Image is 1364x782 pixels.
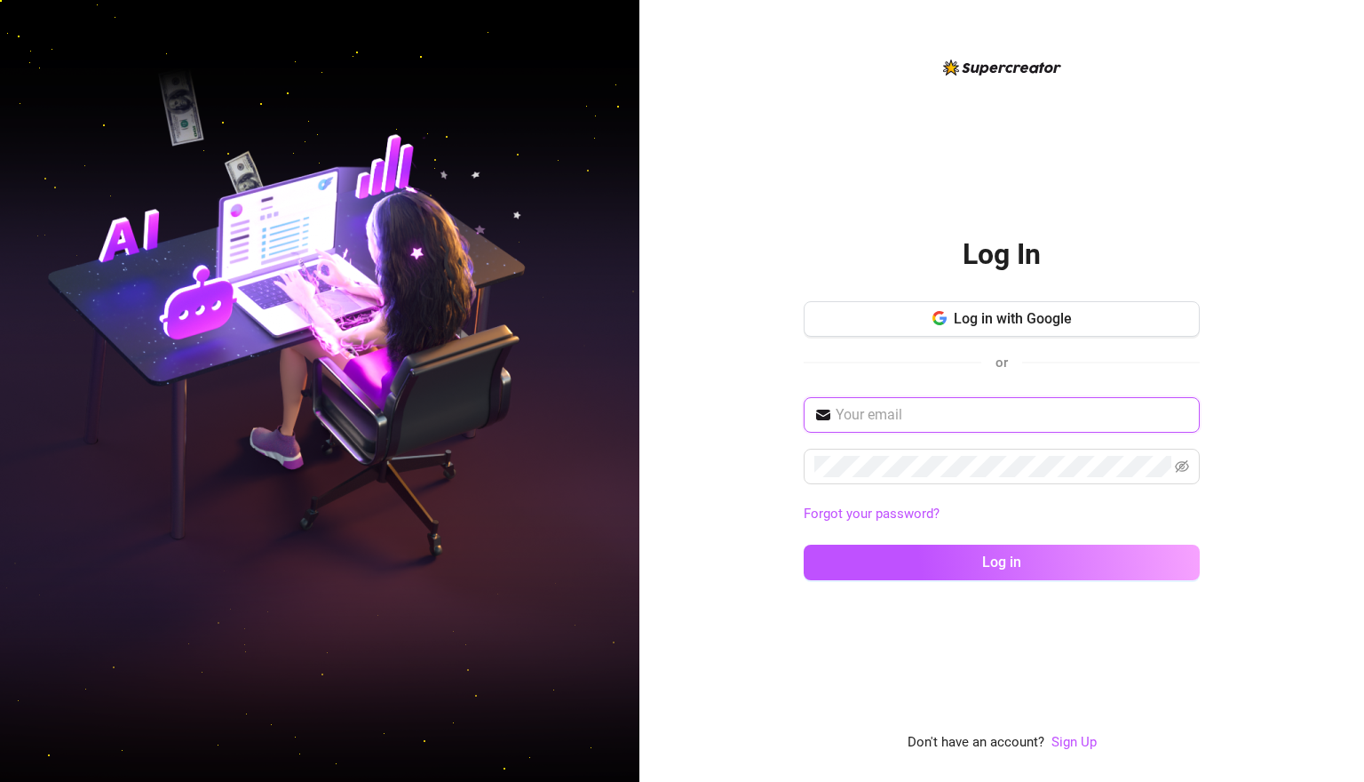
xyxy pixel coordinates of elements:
[908,732,1044,754] span: Don't have an account?
[963,236,1041,273] h2: Log In
[804,504,1200,525] a: Forgot your password?
[1051,732,1097,754] a: Sign Up
[1175,459,1189,474] span: eye-invisible
[836,404,1189,426] input: Your email
[804,545,1200,580] button: Log in
[995,355,1008,371] span: or
[943,60,1061,76] img: logo-BBDzfeDw.svg
[804,301,1200,337] button: Log in with Google
[804,506,940,522] a: Forgot your password?
[982,554,1021,571] span: Log in
[954,310,1072,327] span: Log in with Google
[1051,734,1097,750] a: Sign Up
